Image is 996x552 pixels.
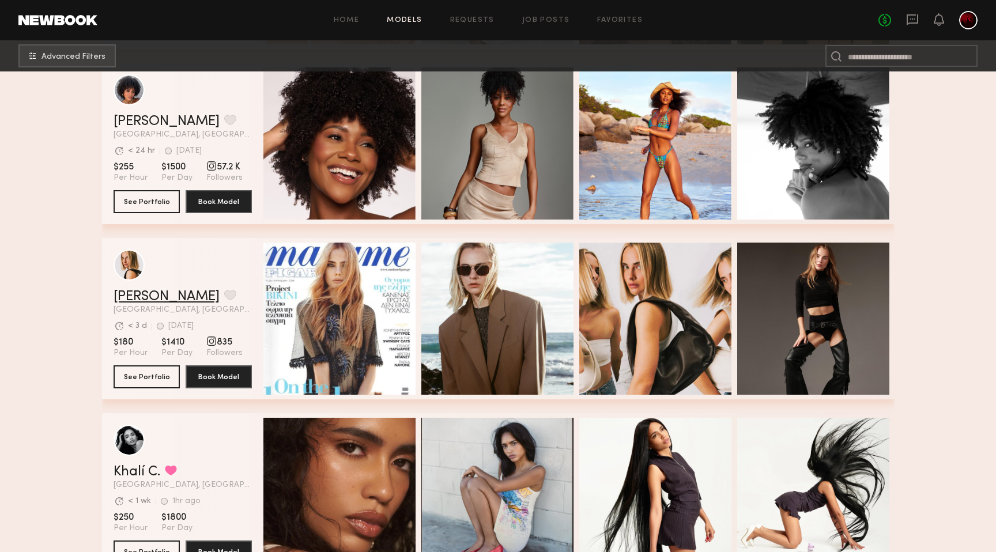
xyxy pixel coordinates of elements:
div: [DATE] [176,147,202,155]
span: 835 [206,337,243,348]
div: < 24 hr [128,147,155,155]
button: Advanced Filters [18,44,116,67]
span: [GEOGRAPHIC_DATA], [GEOGRAPHIC_DATA] [114,131,252,139]
a: Khalí C. [114,465,160,479]
div: 1hr ago [172,497,201,505]
span: $1800 [161,512,193,523]
div: < 1 wk [128,497,151,505]
span: $1500 [161,161,193,173]
span: $180 [114,337,148,348]
span: $250 [114,512,148,523]
a: [PERSON_NAME] [114,115,220,128]
a: Requests [450,17,495,24]
span: Followers [206,173,243,183]
span: $255 [114,161,148,173]
span: [GEOGRAPHIC_DATA], [GEOGRAPHIC_DATA] [114,481,252,489]
button: Book Model [186,365,252,388]
span: 57.2 K [206,161,243,173]
button: Book Model [186,190,252,213]
a: Home [334,17,360,24]
a: Models [387,17,422,24]
span: $1410 [161,337,193,348]
span: Per Day [161,348,193,358]
span: [GEOGRAPHIC_DATA], [GEOGRAPHIC_DATA] [114,306,252,314]
a: Job Posts [522,17,570,24]
span: Per Day [161,173,193,183]
div: [DATE] [168,322,194,330]
button: See Portfolio [114,190,180,213]
span: Per Hour [114,523,148,534]
div: < 3 d [128,322,147,330]
a: Favorites [597,17,643,24]
span: Advanced Filters [41,53,105,61]
span: Per Hour [114,173,148,183]
a: [PERSON_NAME] [114,290,220,304]
span: Per Hour [114,348,148,358]
span: Followers [206,348,243,358]
button: See Portfolio [114,365,180,388]
span: Per Day [161,523,193,534]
